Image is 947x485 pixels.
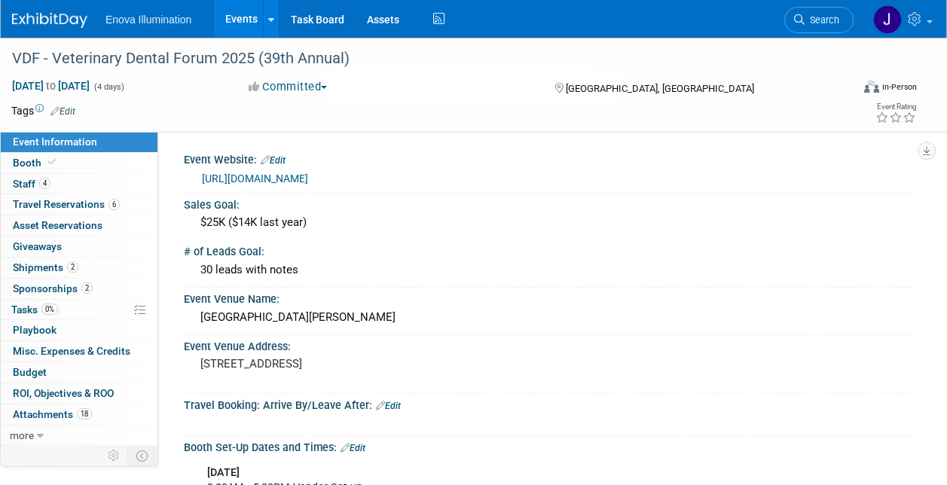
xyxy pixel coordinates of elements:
span: Attachments [13,408,92,420]
a: Search [784,7,854,33]
span: Enova Illumination [105,14,191,26]
span: Event Information [13,136,97,148]
a: Staff4 [1,174,157,194]
div: Sales Goal: [184,194,917,212]
div: [GEOGRAPHIC_DATA][PERSON_NAME] [195,306,906,329]
img: JeffD Dyll [873,5,902,34]
a: Edit [376,401,401,411]
div: Event Venue Name: [184,288,917,307]
a: Booth [1,153,157,173]
span: 0% [41,304,58,315]
div: Travel Booking: Arrive By/Leave After: [184,394,917,413]
span: Search [805,14,839,26]
span: Staff [13,178,50,190]
a: Asset Reservations [1,215,157,236]
div: In-Person [881,81,917,93]
a: Edit [261,155,286,166]
div: VDF - Veterinary Dental Forum 2025 (39th Annual) [7,45,839,72]
div: Booth Set-Up Dates and Times: [184,436,917,456]
div: 30 leads with notes [195,258,906,282]
a: Giveaways [1,236,157,257]
a: Edit [341,443,365,453]
td: Tags [11,103,75,118]
button: Committed [243,79,333,95]
a: Attachments18 [1,404,157,425]
div: Event Rating [875,103,916,111]
span: Booth [13,157,59,169]
pre: [STREET_ADDRESS] [200,357,472,371]
i: Booth reservation complete [48,158,56,166]
a: Event Information [1,132,157,152]
div: Event Venue Address: [184,335,917,354]
span: Misc. Expenses & Credits [13,345,130,357]
span: 18 [77,408,92,419]
span: ROI, Objectives & ROO [13,387,114,399]
a: Shipments2 [1,258,157,278]
span: Sponsorships [13,282,93,294]
div: # of Leads Goal: [184,240,917,259]
div: $25K ($14K last year) [195,211,906,234]
a: Sponsorships2 [1,279,157,299]
div: Event Website: [184,148,917,168]
span: Tasks [11,304,58,316]
a: Budget [1,362,157,383]
span: 2 [67,261,78,273]
td: Toggle Event Tabs [127,446,158,465]
a: Edit [50,106,75,117]
a: Travel Reservations6 [1,194,157,215]
span: (4 days) [93,82,124,92]
a: ROI, Objectives & ROO [1,383,157,404]
span: Asset Reservations [13,219,102,231]
a: [URL][DOMAIN_NAME] [202,172,308,185]
img: ExhibitDay [12,13,87,28]
a: Playbook [1,320,157,340]
span: Travel Reservations [13,198,120,210]
span: Shipments [13,261,78,273]
img: Format-Inperson.png [864,81,879,93]
a: Misc. Expenses & Credits [1,341,157,361]
span: [DATE] [DATE] [11,79,90,93]
div: Event Format [785,78,917,101]
span: 4 [39,178,50,189]
a: more [1,426,157,446]
span: 2 [81,282,93,294]
b: [DATE] [207,466,240,479]
span: Playbook [13,324,57,336]
span: to [44,80,58,92]
span: [GEOGRAPHIC_DATA], [GEOGRAPHIC_DATA] [566,83,754,94]
span: Giveaways [13,240,62,252]
a: Tasks0% [1,300,157,320]
span: Budget [13,366,47,378]
span: more [10,429,34,441]
span: 6 [108,199,120,210]
td: Personalize Event Tab Strip [101,446,127,465]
